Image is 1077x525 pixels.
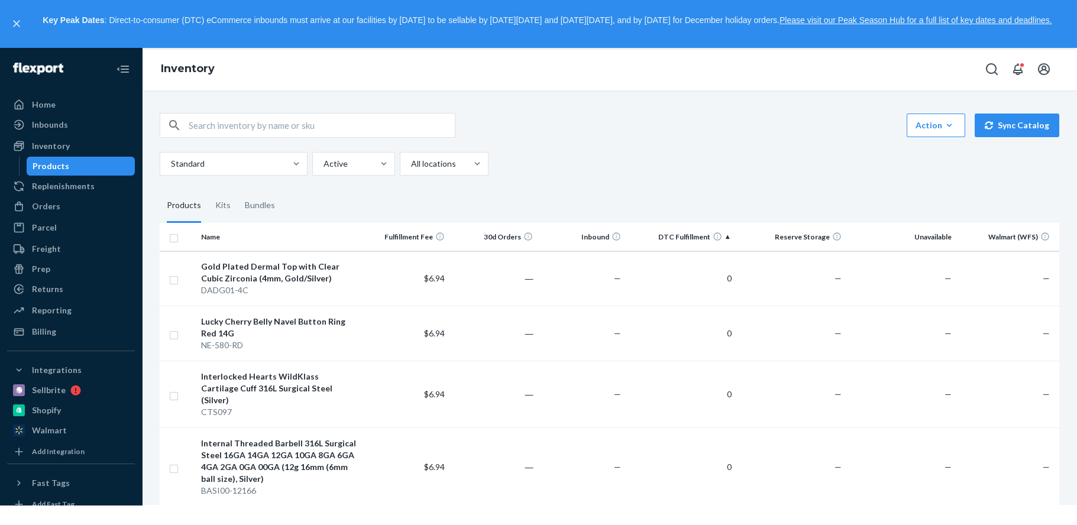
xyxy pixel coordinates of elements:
button: Close Navigation [111,57,135,81]
span: — [1043,273,1050,283]
div: Walmart [32,424,67,436]
div: Returns [32,283,63,295]
div: Parcel [32,222,57,234]
span: $6.94 [424,273,445,283]
button: Open notifications [1006,57,1030,81]
td: 0 [626,361,736,428]
span: — [614,389,621,399]
span: $6.94 [424,389,445,399]
a: Replenishments [7,177,135,196]
div: Fast Tags [32,477,70,489]
span: Chat [26,8,50,19]
div: Orders [32,200,60,212]
a: Sellbrite [7,381,135,400]
th: DTC Fulfillment [626,223,736,251]
span: $6.94 [424,462,445,472]
a: Add Integration [7,445,135,459]
ol: breadcrumbs [151,52,224,86]
span: — [1043,389,1050,399]
span: — [1043,328,1050,338]
td: ― [449,428,538,507]
input: Active [322,158,324,170]
span: $6.94 [424,328,445,338]
p: : Direct-to-consumer (DTC) eCommerce inbounds must arrive at our facilities by [DATE] to be sella... [28,11,1066,31]
span: — [835,389,842,399]
div: Interlocked Hearts WildKlass Cartilage Cuff 316L Surgical Steel (Silver) [201,371,357,406]
input: Standard [170,158,171,170]
div: Internal Threaded Barbell 316L Surgical Steel 16GA 14GA 12GA 10GA 8GA 6GA 4GA 2GA 0GA 00GA (12g 1... [201,437,357,485]
span: — [835,273,842,283]
span: — [1043,462,1050,472]
span: — [945,328,952,338]
td: ― [449,361,538,428]
button: Open account menu [1032,57,1056,81]
th: Unavailable [846,223,956,251]
span: — [835,328,842,338]
button: Integrations [7,361,135,380]
div: Inbounds [32,119,68,131]
span: — [614,462,621,472]
a: Prep [7,260,135,278]
div: Shopify [32,404,61,416]
div: Gold Plated Dermal Top with Clear Cubic Zirconia (4mm, Gold/Silver) [201,261,357,284]
a: Shopify [7,401,135,420]
th: Fulfillment Fee [361,223,449,251]
a: Orders [7,197,135,216]
div: Action [916,119,956,131]
th: 30d Orders [449,223,538,251]
td: 0 [626,251,736,306]
button: Open Search Box [980,57,1004,81]
div: Home [32,99,56,111]
div: NE-580-RD [201,339,357,351]
div: CTS097 [201,406,357,418]
th: Inbound [538,223,626,251]
button: Sync Catalog [975,114,1059,137]
span: — [945,389,952,399]
td: ― [449,306,538,361]
a: Inventory [161,62,215,75]
span: — [945,462,952,472]
div: Products [33,160,69,172]
button: close, [11,18,22,30]
div: Inventory [32,140,70,152]
span: — [945,273,952,283]
div: Kits [215,190,231,223]
input: All locations [410,158,411,170]
a: Freight [7,239,135,258]
div: Reporting [32,304,72,316]
a: Parcel [7,218,135,237]
div: Integrations [32,364,82,376]
span: — [614,273,621,283]
a: Inbounds [7,115,135,134]
div: DADG01-4C [201,284,357,296]
div: Freight [32,243,61,255]
button: Fast Tags [7,474,135,492]
input: Search inventory by name or sku [189,114,455,137]
a: Reporting [7,301,135,320]
a: Please visit our Peak Season Hub for a full list of key dates and deadlines. [780,15,1052,25]
td: ― [449,251,538,306]
div: Sellbrite [32,384,66,396]
th: Reserve Storage [736,223,846,251]
div: Prep [32,263,50,275]
div: Bundles [245,190,275,223]
strong: Key Peak Dates [43,15,104,25]
td: 0 [626,306,736,361]
div: BASI00-12166 [201,485,357,497]
div: Replenishments [32,180,95,192]
span: — [614,328,621,338]
th: Walmart (WFS) [956,223,1059,251]
div: Add Integration [32,446,85,456]
a: Add Fast Tag [7,497,135,511]
td: 0 [626,428,736,507]
div: Billing [32,326,56,338]
a: Products [27,157,135,176]
img: Flexport logo [13,63,63,74]
a: Home [7,95,135,114]
div: Lucky Cherry Belly Navel Button Ring Red 14G [201,316,357,339]
a: Walmart [7,421,135,440]
a: Inventory [7,137,135,155]
a: Returns [7,280,135,299]
div: Add Fast Tag [32,499,75,509]
th: Name [196,223,361,251]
